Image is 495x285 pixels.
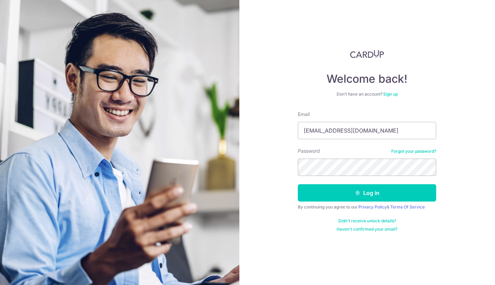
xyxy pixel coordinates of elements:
a: Haven't confirmed your email? [337,226,397,232]
input: Enter your Email [298,122,436,139]
label: Password [298,148,320,154]
div: Don’t have an account? [298,91,436,97]
a: Forgot your password? [391,149,436,154]
label: Email [298,111,310,118]
a: Terms Of Service [390,204,425,210]
button: Log in [298,184,436,202]
a: Sign up [383,91,398,97]
h4: Welcome back! [298,72,436,86]
a: Didn't receive unlock details? [338,218,396,224]
a: Privacy Policy [358,204,387,210]
img: CardUp Logo [350,50,384,58]
div: By continuing you agree to our & [298,204,436,210]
